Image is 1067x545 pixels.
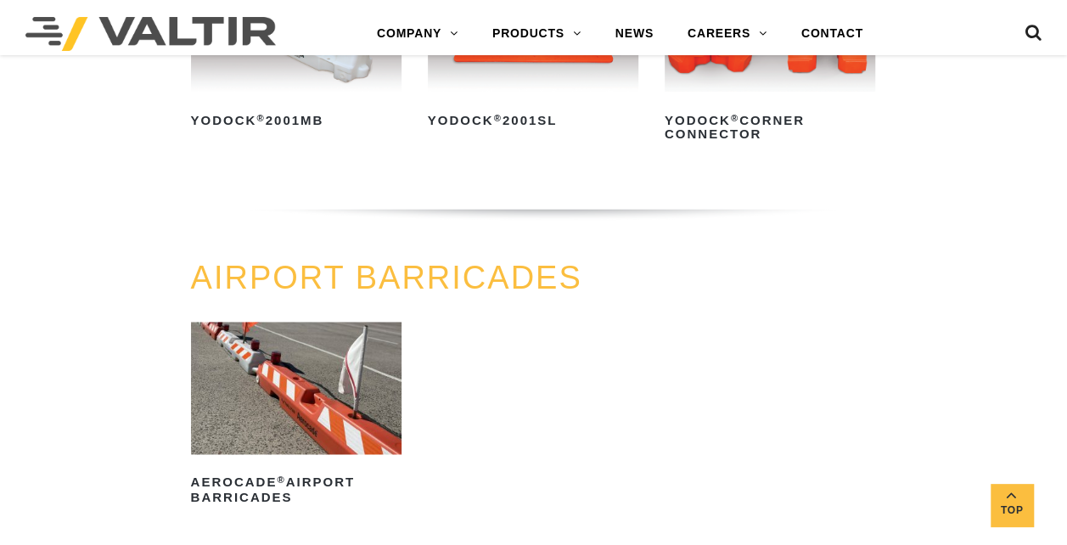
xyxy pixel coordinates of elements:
h2: Yodock Corner Connector [665,107,875,148]
sup: ® [277,475,285,485]
a: COMPANY [360,17,475,51]
a: CAREERS [671,17,784,51]
span: Top [991,501,1033,520]
a: Aerocade®Airport Barricades [191,322,402,509]
sup: ® [731,113,739,123]
h2: Yodock 2001MB [191,107,402,134]
sup: ® [256,113,265,123]
a: Top [991,484,1033,526]
a: CONTACT [784,17,880,51]
a: NEWS [598,17,671,51]
a: PRODUCTS [475,17,598,51]
sup: ® [494,113,503,123]
h2: Aerocade Airport Barricades [191,469,402,510]
img: Valtir Rentals Airport Aerocade Bradley International Airport [191,322,402,453]
h2: Yodock 2001SL [428,107,638,134]
a: AIRPORT BARRICADES [191,260,582,295]
img: Valtir [25,17,276,51]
